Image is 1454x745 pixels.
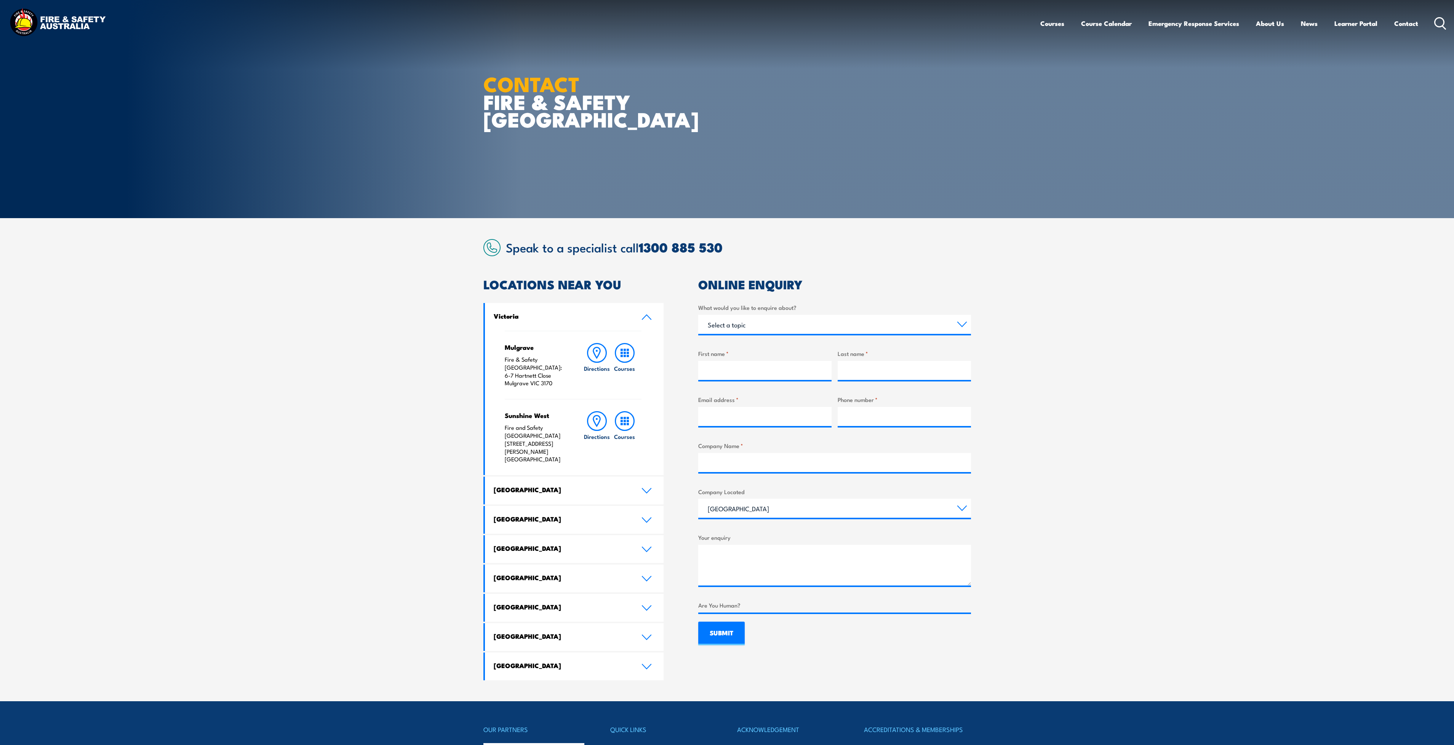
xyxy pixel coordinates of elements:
[698,441,971,450] label: Company Name
[838,395,971,404] label: Phone number
[610,724,717,735] h4: QUICK LINKS
[737,724,844,735] h4: ACKNOWLEDGEMENT
[483,67,580,99] strong: CONTACT
[1394,13,1418,34] a: Contact
[698,303,971,312] label: What would you like to enquire about?
[1256,13,1284,34] a: About Us
[584,364,610,372] h6: Directions
[864,724,971,735] h4: ACCREDITATIONS & MEMBERSHIPS
[505,343,568,351] h4: Mulgrave
[611,343,638,387] a: Courses
[698,279,971,289] h2: ONLINE ENQUIRY
[494,573,630,582] h4: [GEOGRAPHIC_DATA]
[494,603,630,611] h4: [GEOGRAPHIC_DATA]
[494,544,630,552] h4: [GEOGRAPHIC_DATA]
[506,240,971,254] h2: Speak to a specialist call
[698,487,971,496] label: Company Located
[698,601,971,609] label: Are You Human?
[483,724,590,735] h4: OUR PARTNERS
[698,395,832,404] label: Email address
[494,515,630,523] h4: [GEOGRAPHIC_DATA]
[483,279,664,289] h2: LOCATIONS NEAR YOU
[485,594,664,622] a: [GEOGRAPHIC_DATA]
[583,343,611,387] a: Directions
[1334,13,1377,34] a: Learner Portal
[614,432,635,440] h6: Courses
[1081,13,1132,34] a: Course Calendar
[494,661,630,670] h4: [GEOGRAPHIC_DATA]
[611,411,638,463] a: Courses
[485,535,664,563] a: [GEOGRAPHIC_DATA]
[485,623,664,651] a: [GEOGRAPHIC_DATA]
[494,312,630,320] h4: Victoria
[505,356,568,387] p: Fire & Safety [GEOGRAPHIC_DATA]: 6-7 Hartnett Close Mulgrave VIC 3170
[505,424,568,463] p: Fire and Safety [GEOGRAPHIC_DATA] [STREET_ADDRESS][PERSON_NAME] [GEOGRAPHIC_DATA]
[505,411,568,420] h4: Sunshine West
[485,652,664,680] a: [GEOGRAPHIC_DATA]
[583,411,611,463] a: Directions
[698,349,832,358] label: First name
[584,432,610,440] h6: Directions
[485,303,664,331] a: Victoria
[1148,13,1239,34] a: Emergency Response Services
[485,506,664,534] a: [GEOGRAPHIC_DATA]
[698,533,971,542] label: Your enquiry
[1040,13,1064,34] a: Courses
[494,632,630,640] h4: [GEOGRAPHIC_DATA]
[485,565,664,592] a: [GEOGRAPHIC_DATA]
[485,477,664,504] a: [GEOGRAPHIC_DATA]
[838,349,971,358] label: Last name
[639,237,723,257] a: 1300 885 530
[614,364,635,372] h6: Courses
[483,75,672,128] h1: FIRE & SAFETY [GEOGRAPHIC_DATA]
[698,622,745,645] input: SUBMIT
[494,485,630,494] h4: [GEOGRAPHIC_DATA]
[1301,13,1318,34] a: News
